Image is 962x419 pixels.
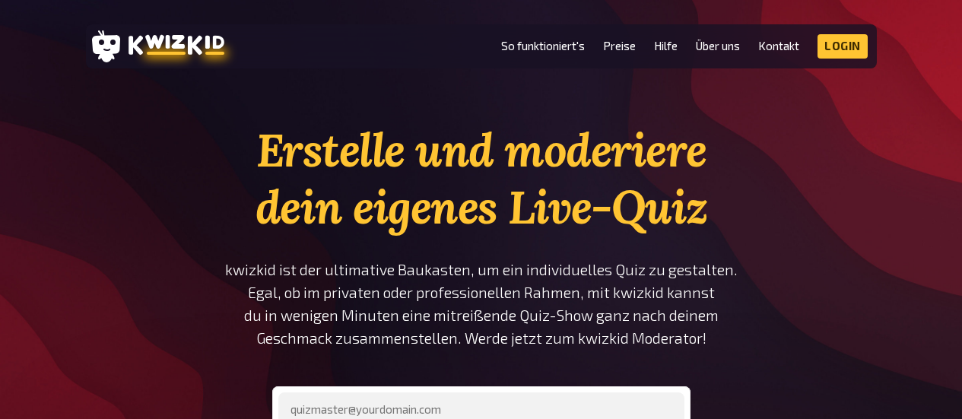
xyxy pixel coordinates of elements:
a: Login [818,34,868,59]
a: Über uns [696,40,740,52]
a: Kontakt [758,40,799,52]
a: So funktioniert's [501,40,585,52]
a: Hilfe [654,40,678,52]
h1: Erstelle und moderiere dein eigenes Live-Quiz [224,122,738,236]
p: kwizkid ist der ultimative Baukasten, um ein individuelles Quiz zu gestalten. Egal, ob im private... [224,259,738,350]
a: Preise [603,40,636,52]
